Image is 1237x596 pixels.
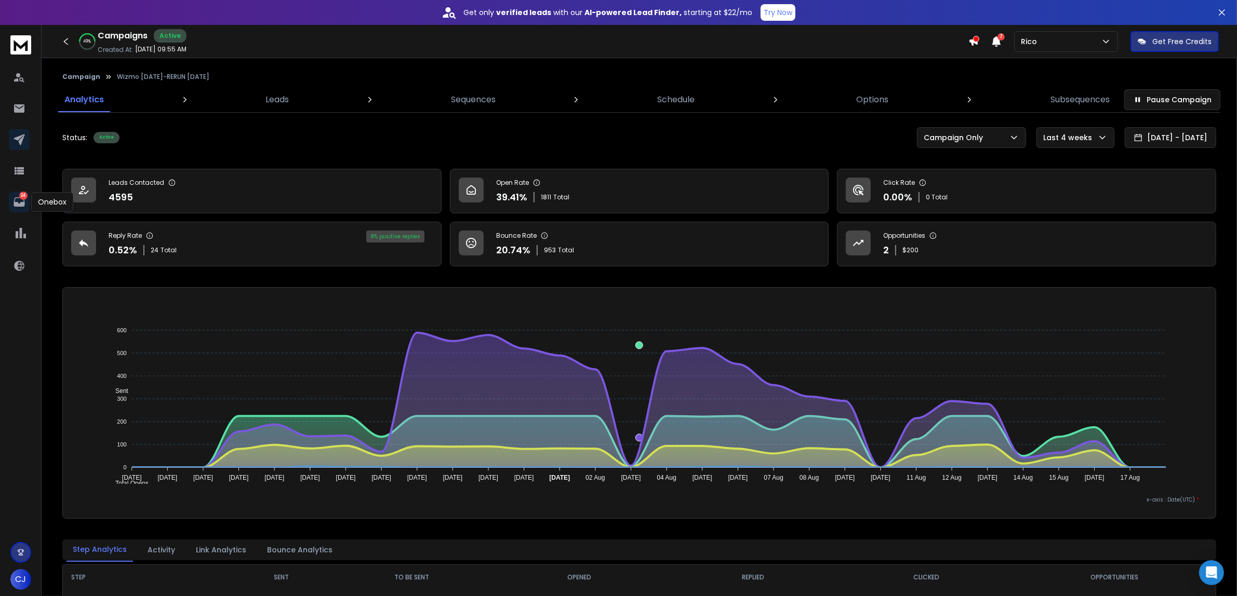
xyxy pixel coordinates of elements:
[1125,127,1216,148] button: [DATE] - [DATE]
[190,538,252,561] button: Link Analytics
[264,475,284,482] tspan: [DATE]
[117,373,126,379] tspan: 400
[141,538,181,561] button: Activity
[837,222,1216,266] a: Opportunities2$200
[558,246,574,254] span: Total
[544,246,556,254] span: 953
[79,496,1199,504] p: x-axis : Date(UTC)
[835,475,855,482] tspan: [DATE]
[336,475,356,482] tspan: [DATE]
[451,93,496,106] p: Sequences
[407,475,427,482] tspan: [DATE]
[122,475,142,482] tspan: [DATE]
[651,87,701,112] a: Schedule
[31,192,73,212] div: Onebox
[478,475,498,482] tspan: [DATE]
[1013,565,1216,590] th: OPPORTUNITIES
[123,464,126,470] tspan: 0
[117,441,126,448] tspan: 100
[229,475,249,482] tspan: [DATE]
[1130,31,1219,52] button: Get Free Credits
[117,396,126,402] tspan: 300
[300,475,320,482] tspan: [DATE]
[761,4,795,21] button: Try Now
[98,46,133,54] p: Created At:
[902,246,919,254] p: $ 200
[109,243,137,258] p: 0.52 %
[800,475,819,482] tspan: 08 Aug
[1152,36,1212,47] p: Get Free Credits
[450,169,829,213] a: Open Rate39.41%1811Total
[10,569,31,590] button: CJ
[850,87,895,112] a: Options
[942,475,962,482] tspan: 12 Aug
[496,179,529,187] p: Open Rate
[657,93,695,106] p: Schedule
[840,565,1013,590] th: CLICKED
[10,35,31,55] img: logo
[1050,93,1110,106] p: Subsequences
[883,179,915,187] p: Click Rate
[728,475,748,482] tspan: [DATE]
[657,475,676,482] tspan: 04 Aug
[924,132,987,143] p: Campaign Only
[108,480,149,487] span: Total Opens
[883,232,925,240] p: Opportunities
[94,132,119,143] div: Active
[586,475,605,482] tspan: 02 Aug
[496,232,537,240] p: Bounce Rate
[907,475,926,482] tspan: 11 Aug
[1021,36,1041,47] p: Rico
[493,565,667,590] th: OPENED
[857,93,889,106] p: Options
[997,33,1005,40] span: 7
[117,327,126,333] tspan: 600
[496,190,527,205] p: 39.41 %
[443,475,462,482] tspan: [DATE]
[64,93,104,106] p: Analytics
[926,193,948,201] p: 0 Total
[553,193,569,201] span: Total
[151,246,158,254] span: 24
[117,418,126,425] tspan: 200
[117,350,126,356] tspan: 500
[117,73,209,81] p: Wizmo [DATE]-RERUN [DATE]
[19,192,28,200] p: 24
[331,565,493,590] th: TO BE SENT
[265,93,289,106] p: Leads
[109,179,164,187] p: Leads Contacted
[883,243,889,258] p: 2
[366,231,424,242] div: 8 % positive replies
[450,222,829,266] a: Bounce Rate20.74%953Total
[63,565,231,590] th: STEP
[693,475,712,482] tspan: [DATE]
[978,475,997,482] tspan: [DATE]
[1049,475,1069,482] tspan: 15 Aug
[154,29,187,43] div: Active
[1199,560,1224,585] div: Open Intercom Messenger
[1124,89,1220,110] button: Pause Campaign
[1014,475,1033,482] tspan: 14 Aug
[259,87,295,112] a: Leads
[883,190,912,205] p: 0.00 %
[496,243,530,258] p: 20.74 %
[62,73,100,81] button: Campaign
[109,232,142,240] p: Reply Rate
[549,475,570,482] tspan: [DATE]
[98,30,148,42] h1: Campaigns
[231,565,331,590] th: SENT
[541,193,551,201] span: 1811
[463,7,752,18] p: Get only with our starting at $22/mo
[666,565,840,590] th: REPLIED
[58,87,110,112] a: Analytics
[161,246,177,254] span: Total
[371,475,391,482] tspan: [DATE]
[584,7,682,18] strong: AI-powered Lead Finder,
[1121,475,1140,482] tspan: 17 Aug
[62,132,87,143] p: Status:
[135,45,187,53] p: [DATE] 09:55 AM
[109,190,133,205] p: 4595
[9,192,30,212] a: 24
